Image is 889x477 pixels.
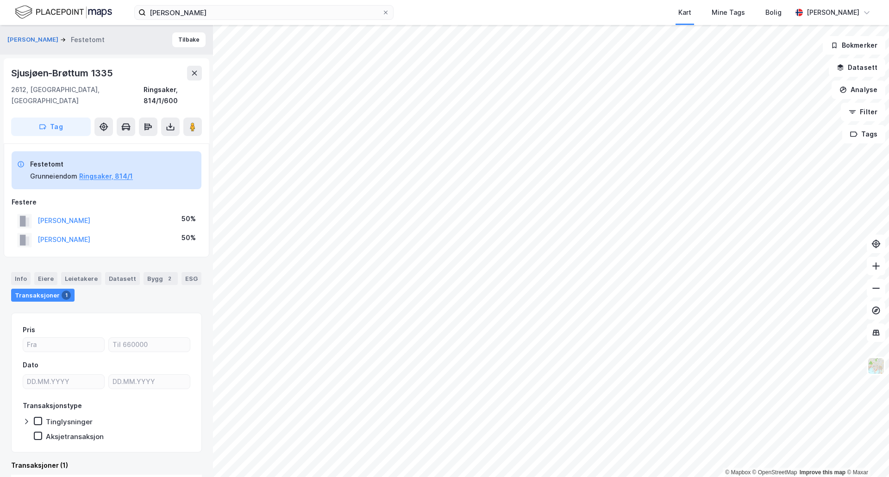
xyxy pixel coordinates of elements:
div: Festetomt [71,34,105,45]
div: Sjusjøen-Brøttum 1335 [11,66,115,81]
button: Ringsaker, 814/1 [79,171,133,182]
a: Improve this map [800,469,845,476]
div: Tinglysninger [46,417,93,426]
div: Leietakere [61,272,101,285]
div: Grunneiendom [30,171,77,182]
div: Aksjetransaksjon [46,432,104,441]
a: Mapbox [725,469,751,476]
button: Tag [11,118,91,136]
div: Bolig [765,7,782,18]
div: Festetomt [30,159,133,170]
div: ESG [182,272,201,285]
div: Mine Tags [712,7,745,18]
div: Ringsaker, 814/1/600 [144,84,202,106]
div: Info [11,272,31,285]
button: Bokmerker [823,36,885,55]
div: Transaksjonstype [23,400,82,411]
button: Filter [841,103,885,121]
div: [PERSON_NAME] [807,7,859,18]
button: Tags [842,125,885,143]
a: OpenStreetMap [752,469,797,476]
img: logo.f888ab2527a4732fd821a326f86c7f29.svg [15,4,112,20]
input: Til 660000 [109,338,190,352]
div: Pris [23,324,35,335]
div: 1 [62,291,71,300]
div: Festere [12,197,201,208]
div: Bygg [144,272,178,285]
div: 2612, [GEOGRAPHIC_DATA], [GEOGRAPHIC_DATA] [11,84,144,106]
div: Kontrollprogram for chat [843,433,889,477]
div: Kart [678,7,691,18]
input: Fra [23,338,104,352]
div: Transaksjoner [11,289,75,302]
div: Dato [23,359,38,371]
input: Søk på adresse, matrikkel, gårdeiere, leietakere eller personer [146,6,382,19]
button: Datasett [829,58,885,77]
div: Transaksjoner (1) [11,460,202,471]
button: Tilbake [172,32,206,47]
button: [PERSON_NAME] [7,35,60,44]
img: Z [867,357,885,375]
input: DD.MM.YYYY [23,375,104,389]
button: Analyse [832,81,885,99]
div: 2 [165,274,174,283]
iframe: Chat Widget [843,433,889,477]
div: 50% [182,213,196,224]
div: 50% [182,232,196,243]
input: DD.MM.YYYY [109,375,190,389]
div: Datasett [105,272,140,285]
div: Eiere [34,272,57,285]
